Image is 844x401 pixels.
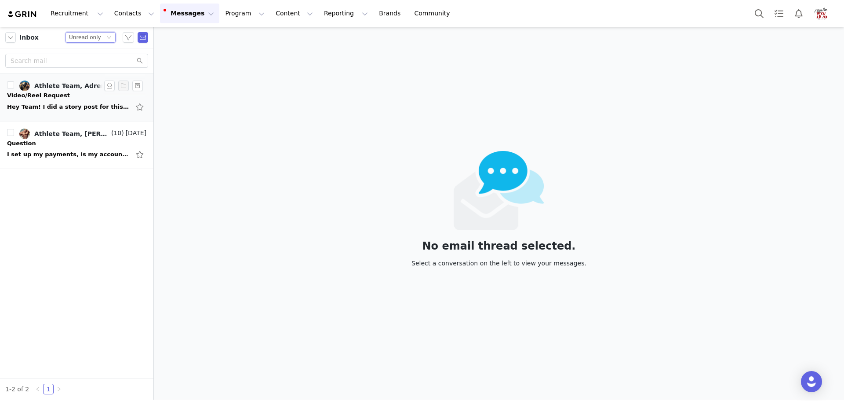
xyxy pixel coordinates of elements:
div: Select a conversation on the left to view your messages. [411,258,586,268]
a: Athlete Team, Adrenaline Offroad CEO [19,81,113,91]
img: f0f079bf-debe-408b-b77c-d1f09fb05a84.png [814,7,828,21]
img: e886869c-a710-4cad-8fbd-f1ee3ace93c2.jpg [19,81,30,91]
div: Question [7,139,36,148]
div: Unread only [69,33,101,42]
button: Reporting [319,4,373,23]
li: 1-2 of 2 [5,384,29,394]
button: Search [749,4,769,23]
li: 1 [43,384,54,394]
button: Contacts [109,4,160,23]
div: No email thread selected. [411,241,586,251]
button: Recruitment [45,4,109,23]
div: Open Intercom Messenger [801,371,822,392]
button: Program [220,4,270,23]
img: c0311b8a-2e9b-4625-8b14-25a507faa130.jpg [19,129,30,139]
div: Athlete Team, Adrenaline Offroad CEO [34,82,113,89]
img: grin logo [7,10,38,18]
a: Tasks [769,4,789,23]
a: Athlete Team, [PERSON_NAME] [19,129,109,139]
input: Search mail [5,54,148,68]
span: Inbox [19,33,39,42]
button: Profile [809,7,837,21]
span: Send Email [138,32,148,43]
button: Content [270,4,318,23]
button: Notifications [789,4,808,23]
a: 1 [44,384,53,394]
div: Athlete Team, [PERSON_NAME] [34,130,109,137]
i: icon: left [35,386,40,392]
img: emails-empty2x.png [454,151,545,230]
i: icon: down [106,35,112,41]
i: icon: right [56,386,62,392]
div: Video/Reel Request [7,91,70,100]
i: icon: search [137,58,143,64]
li: Previous Page [33,384,43,394]
button: Messages [160,4,219,23]
li: Next Page [54,384,64,394]
a: Brands [374,4,408,23]
a: Community [409,4,459,23]
div: I set up my payments, is my account active and good? On Fri, Sep 26, 2025 at 14:18 Lathan Hord <l... [7,150,130,159]
div: Hey Team! I did a story post for this last week! Here's the google drive link to the video https:... [7,103,130,111]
